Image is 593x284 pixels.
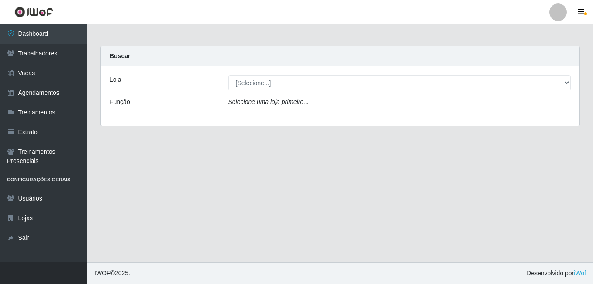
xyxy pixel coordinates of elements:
[574,270,586,277] a: iWof
[94,270,110,277] span: IWOF
[110,75,121,84] label: Loja
[14,7,53,17] img: CoreUI Logo
[228,98,309,105] i: Selecione uma loja primeiro...
[94,269,130,278] span: © 2025 .
[527,269,586,278] span: Desenvolvido por
[110,97,130,107] label: Função
[110,52,130,59] strong: Buscar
